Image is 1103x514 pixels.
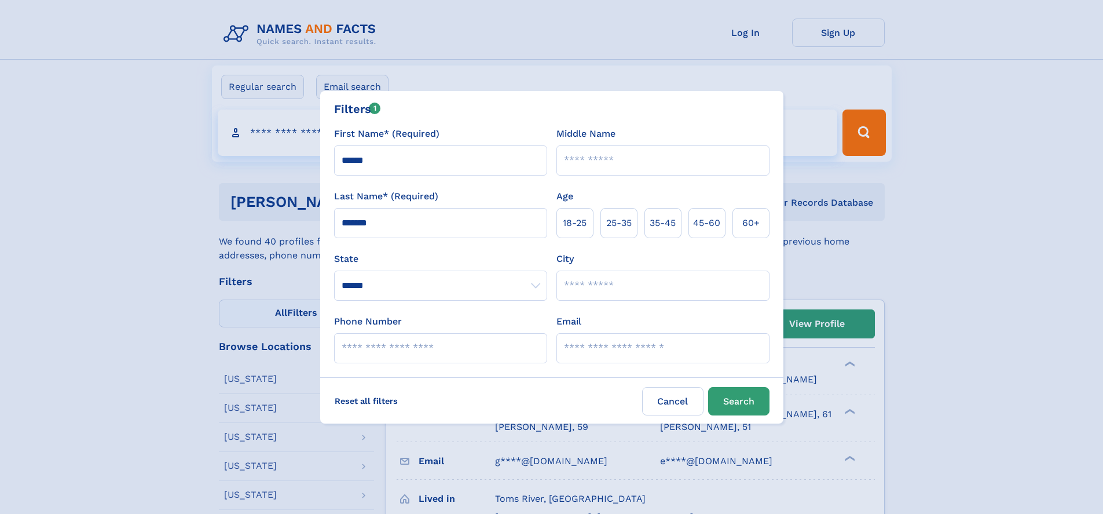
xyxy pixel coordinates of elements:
label: City [556,252,574,266]
span: 18‑25 [563,216,587,230]
label: Last Name* (Required) [334,189,438,203]
label: Email [556,315,581,329]
span: 45‑60 [693,216,720,230]
label: Middle Name [556,127,615,141]
label: Cancel [642,387,703,415]
span: 25‑35 [606,216,632,230]
label: First Name* (Required) [334,127,439,141]
label: Phone Number [334,315,402,329]
span: 35‑45 [650,216,676,230]
div: Filters [334,100,381,118]
label: Reset all filters [327,387,405,415]
label: State [334,252,547,266]
span: 60+ [742,216,760,230]
label: Age [556,189,573,203]
button: Search [708,387,769,415]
